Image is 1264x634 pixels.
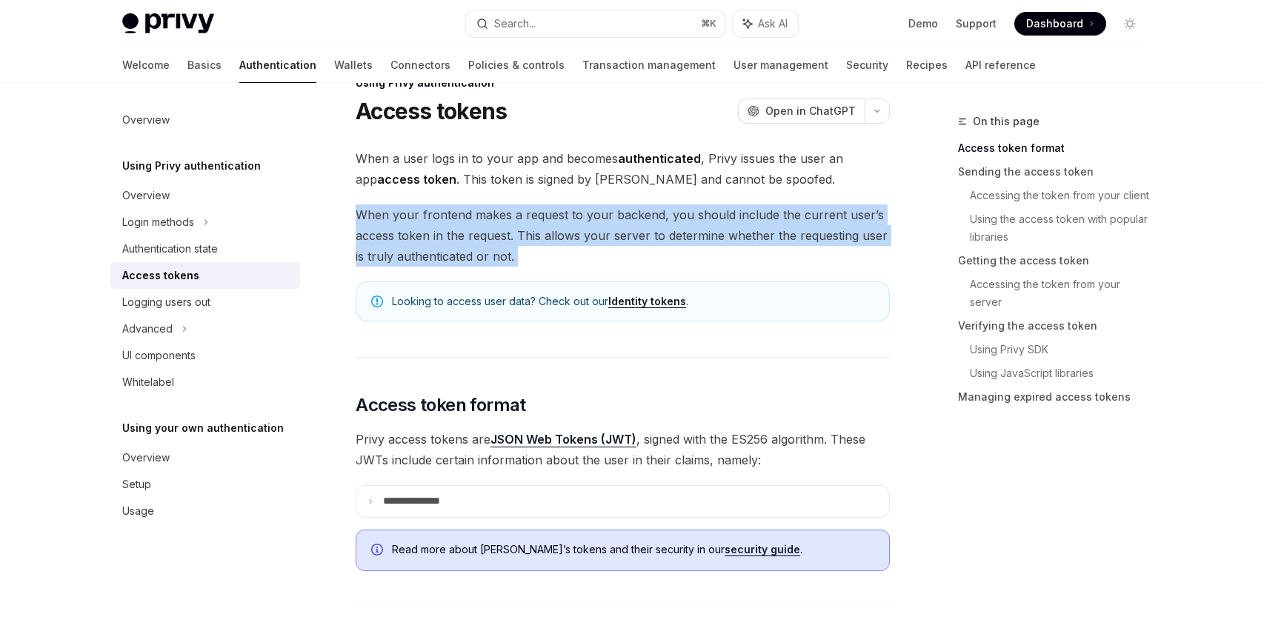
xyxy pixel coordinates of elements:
[970,273,1154,314] a: Accessing the token from your server
[371,544,386,558] svg: Info
[122,240,218,258] div: Authentication state
[122,47,170,83] a: Welcome
[356,393,526,417] span: Access token format
[958,160,1154,184] a: Sending the access token
[122,475,151,493] div: Setup
[490,432,636,447] a: JSON Web Tokens (JWT)
[122,213,194,231] div: Login methods
[110,342,300,369] a: UI components
[956,16,997,31] a: Support
[110,182,300,209] a: Overview
[122,111,170,129] div: Overview
[122,293,210,311] div: Logging users out
[701,18,716,30] span: ⌘ K
[390,47,450,83] a: Connectors
[122,267,199,284] div: Access tokens
[958,385,1154,409] a: Managing expired access tokens
[371,296,383,307] svg: Note
[110,471,300,498] a: Setup
[356,204,890,267] span: When your frontend makes a request to your backend, you should include the current user’s access ...
[738,99,865,124] button: Open in ChatGPT
[122,320,173,338] div: Advanced
[758,16,788,31] span: Ask AI
[122,449,170,467] div: Overview
[970,338,1154,361] a: Using Privy SDK
[1118,12,1142,36] button: Toggle dark mode
[733,10,798,37] button: Ask AI
[908,16,938,31] a: Demo
[110,369,300,396] a: Whitelabel
[122,187,170,204] div: Overview
[122,419,284,437] h5: Using your own authentication
[122,502,154,520] div: Usage
[970,184,1154,207] a: Accessing the token from your client
[468,47,565,83] a: Policies & controls
[618,151,701,166] strong: authenticated
[187,47,222,83] a: Basics
[765,104,856,119] span: Open in ChatGPT
[122,373,174,391] div: Whitelabel
[608,295,686,308] a: Identity tokens
[965,47,1036,83] a: API reference
[958,314,1154,338] a: Verifying the access token
[356,98,507,124] h1: Access tokens
[110,236,300,262] a: Authentication state
[110,444,300,471] a: Overview
[122,157,261,175] h5: Using Privy authentication
[734,47,828,83] a: User management
[970,207,1154,249] a: Using the access token with popular libraries
[122,13,214,34] img: light logo
[110,107,300,133] a: Overview
[110,498,300,524] a: Usage
[1014,12,1106,36] a: Dashboard
[122,347,196,364] div: UI components
[356,76,890,90] div: Using Privy authentication
[958,249,1154,273] a: Getting the access token
[846,47,888,83] a: Security
[392,294,874,309] span: Looking to access user data? Check out our .
[725,543,800,556] a: security guide
[110,262,300,289] a: Access tokens
[970,361,1154,385] a: Using JavaScript libraries
[356,148,890,190] span: When a user logs in to your app and becomes , Privy issues the user an app . This token is signed...
[377,172,456,187] strong: access token
[334,47,373,83] a: Wallets
[958,136,1154,160] a: Access token format
[110,289,300,316] a: Logging users out
[582,47,716,83] a: Transaction management
[494,15,536,33] div: Search...
[466,10,725,37] button: Search...⌘K
[392,542,874,557] span: Read more about [PERSON_NAME]’s tokens and their security in our .
[239,47,316,83] a: Authentication
[973,113,1040,130] span: On this page
[1026,16,1083,31] span: Dashboard
[356,429,890,470] span: Privy access tokens are , signed with the ES256 algorithm. These JWTs include certain information...
[906,47,948,83] a: Recipes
